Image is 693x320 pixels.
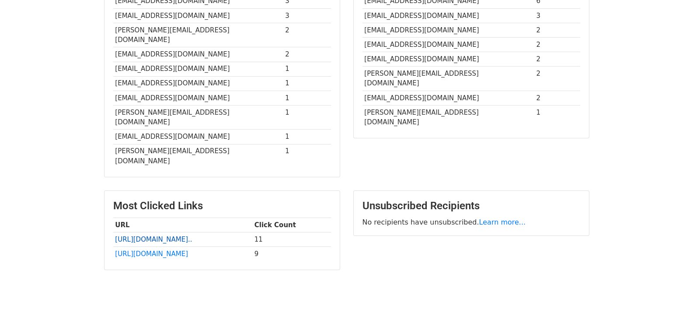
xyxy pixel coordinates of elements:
[534,8,580,23] td: 3
[283,105,331,130] td: 1
[113,105,283,130] td: [PERSON_NAME][EMAIL_ADDRESS][DOMAIN_NAME]
[113,76,283,91] td: [EMAIL_ADDRESS][DOMAIN_NAME]
[362,91,534,105] td: [EMAIL_ADDRESS][DOMAIN_NAME]
[479,218,526,226] a: Learn more...
[113,8,283,23] td: [EMAIL_ADDRESS][DOMAIN_NAME]
[283,47,331,62] td: 2
[362,8,534,23] td: [EMAIL_ADDRESS][DOMAIN_NAME]
[362,105,534,129] td: [PERSON_NAME][EMAIL_ADDRESS][DOMAIN_NAME]
[113,23,283,47] td: [PERSON_NAME][EMAIL_ADDRESS][DOMAIN_NAME]
[534,67,580,91] td: 2
[113,144,283,168] td: [PERSON_NAME][EMAIL_ADDRESS][DOMAIN_NAME]
[283,144,331,168] td: 1
[362,218,580,227] p: No recipients have unsubscribed.
[113,91,283,105] td: [EMAIL_ADDRESS][DOMAIN_NAME]
[362,23,534,37] td: [EMAIL_ADDRESS][DOMAIN_NAME]
[534,91,580,105] td: 2
[113,130,283,144] td: [EMAIL_ADDRESS][DOMAIN_NAME]
[362,67,534,91] td: [PERSON_NAME][EMAIL_ADDRESS][DOMAIN_NAME]
[283,8,331,23] td: 3
[534,23,580,37] td: 2
[283,130,331,144] td: 1
[649,278,693,320] div: Widget de chat
[534,37,580,52] td: 2
[362,200,580,212] h3: Unsubscribed Recipients
[252,232,331,246] td: 11
[283,23,331,47] td: 2
[362,37,534,52] td: [EMAIL_ADDRESS][DOMAIN_NAME]
[115,250,188,258] a: [URL][DOMAIN_NAME]
[113,218,252,232] th: URL
[113,47,283,62] td: [EMAIL_ADDRESS][DOMAIN_NAME]
[534,105,580,129] td: 1
[283,76,331,91] td: 1
[113,62,283,76] td: [EMAIL_ADDRESS][DOMAIN_NAME]
[283,62,331,76] td: 1
[534,52,580,67] td: 2
[362,52,534,67] td: [EMAIL_ADDRESS][DOMAIN_NAME]
[113,200,331,212] h3: Most Clicked Links
[252,218,331,232] th: Click Count
[115,236,192,243] a: [URL][DOMAIN_NAME]..
[283,91,331,105] td: 1
[252,247,331,261] td: 9
[649,278,693,320] iframe: Chat Widget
